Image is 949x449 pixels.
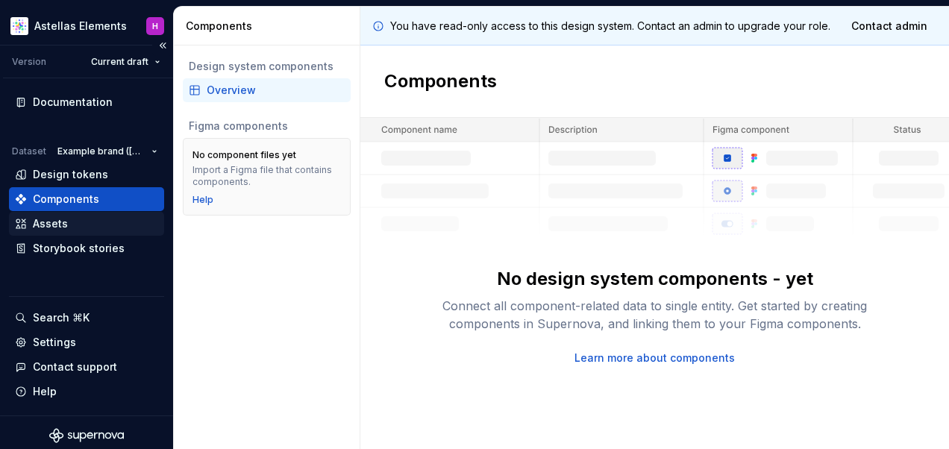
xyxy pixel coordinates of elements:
a: Documentation [9,90,164,114]
a: Storybook stories [9,236,164,260]
div: No component files yet [192,149,296,161]
div: H [152,20,158,32]
div: Components [33,192,99,207]
div: Settings [33,335,76,350]
div: Version [12,56,46,68]
div: Help [33,384,57,399]
a: Settings [9,330,164,354]
img: b2369ad3-f38c-46c1-b2a2-f2452fdbdcd2.png [10,17,28,35]
a: Contact admin [842,13,937,40]
a: Help [192,194,213,206]
button: Example brand ([GEOGRAPHIC_DATA]) [51,141,164,162]
svg: Supernova Logo [49,428,124,443]
h2: Components [384,69,497,93]
div: Components [186,19,354,34]
a: Overview [183,78,351,102]
button: Current draft [84,51,167,72]
button: Contact support [9,355,164,379]
div: No design system components - yet [497,267,813,291]
div: Astellas Elements [34,19,127,34]
button: Help [9,380,164,404]
div: Contact support [33,359,117,374]
a: Components [9,187,164,211]
button: Search ⌘K [9,306,164,330]
p: You have read-only access to this design system. Contact an admin to upgrade your role. [390,19,830,34]
div: Design tokens [33,167,108,182]
div: Design system components [189,59,345,74]
div: Import a Figma file that contains components. [192,164,341,188]
span: Example brand ([GEOGRAPHIC_DATA]) [57,145,145,157]
a: Assets [9,212,164,236]
span: Current draft [91,56,148,68]
button: Collapse sidebar [152,35,173,56]
div: Connect all component-related data to single entity. Get started by creating components in Supern... [416,297,894,333]
div: Search ⌘K [33,310,90,325]
a: Design tokens [9,163,164,186]
div: Figma components [189,119,345,134]
div: Documentation [33,95,113,110]
a: Learn more about components [574,351,735,365]
div: Overview [207,83,345,98]
div: Storybook stories [33,241,125,256]
div: Dataset [12,145,46,157]
button: Astellas ElementsH [3,10,170,42]
div: Assets [33,216,68,231]
span: Contact admin [851,19,927,34]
